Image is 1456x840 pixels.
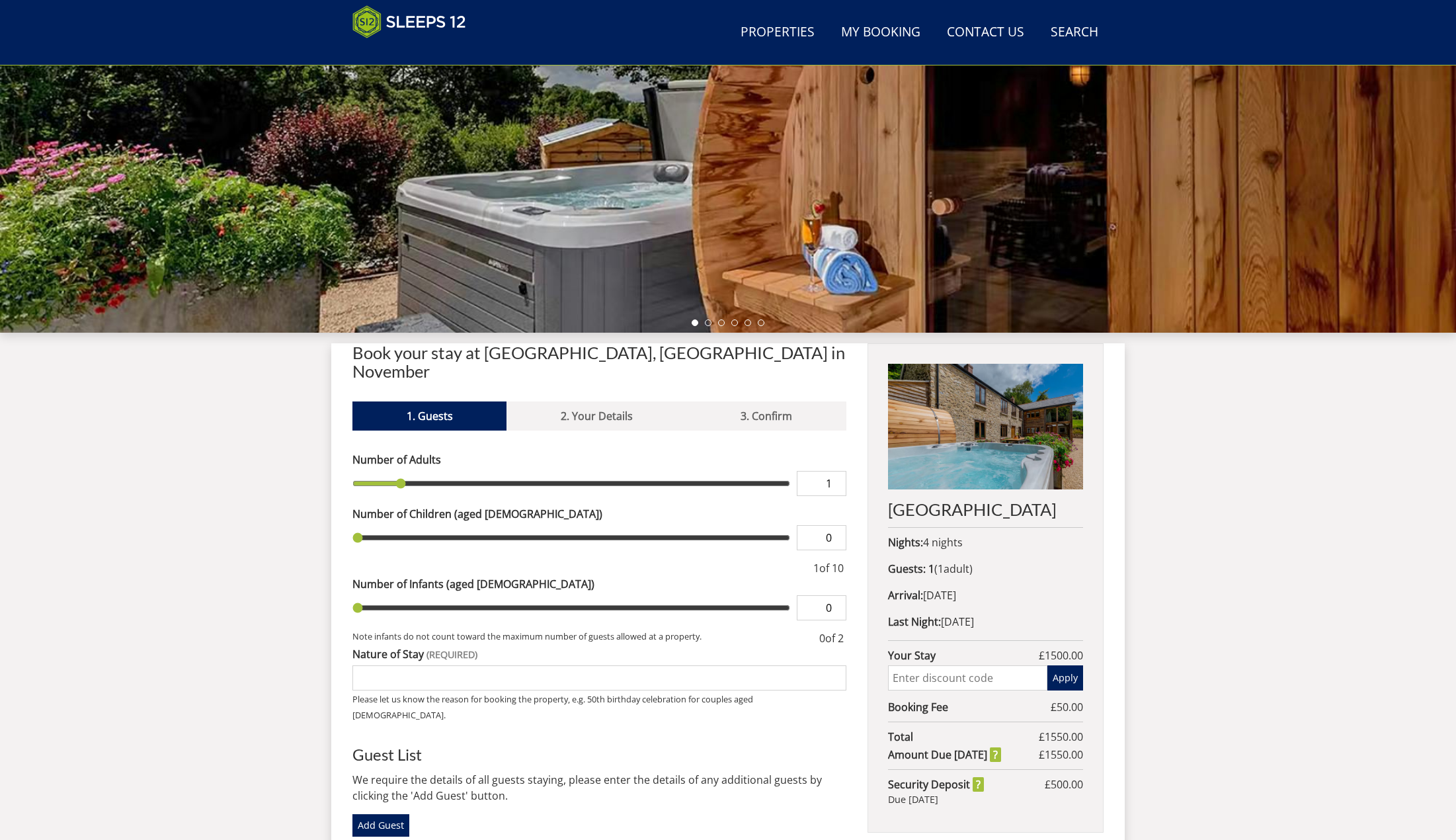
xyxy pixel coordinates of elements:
[888,777,984,792] strong: Security Deposit
[888,364,1083,489] img: An image of 'Otterhead House'
[1057,700,1083,714] span: 50.00
[888,699,1051,715] strong: Booking Fee
[888,588,923,603] strong: Arrival:
[1039,747,1083,763] span: £
[352,576,846,592] label: Number of Infants (aged [DEMOGRAPHIC_DATA])
[352,506,846,522] label: Number of Children (aged [DEMOGRAPHIC_DATA])
[1045,747,1083,762] span: 1550.00
[811,560,846,576] div: of 10
[888,614,941,629] strong: Last Night:
[352,814,409,837] a: Add Guest
[817,630,846,646] div: of 2
[1039,729,1083,745] span: £
[888,614,1083,630] p: [DATE]
[352,630,817,646] small: Note infants do not count toward the maximum number of guests allowed at a property.
[888,534,1083,550] p: 4 nights
[928,562,973,576] span: ( )
[1045,648,1083,663] span: 1500.00
[1045,730,1083,744] span: 1550.00
[352,401,506,431] a: 1. Guests
[506,401,686,431] a: 2. Your Details
[352,772,846,804] p: We require the details of all guests staying, please enter the details of any additional guests b...
[836,18,926,48] a: My Booking
[1045,777,1083,792] span: £
[938,562,969,576] span: adult
[888,648,1039,663] strong: Your Stay
[888,747,1001,763] strong: Amount Due [DATE]
[352,693,753,721] small: Please let us know the reason for booking the property, e.g. 50th birthday celebration for couple...
[1039,648,1083,663] span: £
[888,587,1083,603] p: [DATE]
[819,631,825,646] span: 0
[346,46,485,58] iframe: Customer reviews powered by Trustpilot
[1051,777,1083,792] span: 500.00
[352,343,846,380] h2: Book your stay at [GEOGRAPHIC_DATA], [GEOGRAPHIC_DATA] in November
[942,18,1030,48] a: Contact Us
[352,5,466,38] img: Sleeps 12
[813,561,819,575] span: 1
[888,729,1039,745] strong: Total
[1051,699,1083,715] span: £
[1047,665,1083,691] button: Apply
[352,746,846,763] h3: Guest List
[888,792,1083,807] div: Due [DATE]
[686,401,846,431] a: 3. Confirm
[352,646,846,662] label: Nature of Stay
[1045,18,1104,48] a: Search
[938,562,944,576] span: 1
[888,500,1083,519] h2: [GEOGRAPHIC_DATA]
[352,452,846,468] label: Number of Adults
[735,18,820,48] a: Properties
[928,562,934,576] strong: 1
[888,665,1047,691] input: Enter discount code
[888,562,926,576] strong: Guests:
[888,535,923,550] strong: Nights:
